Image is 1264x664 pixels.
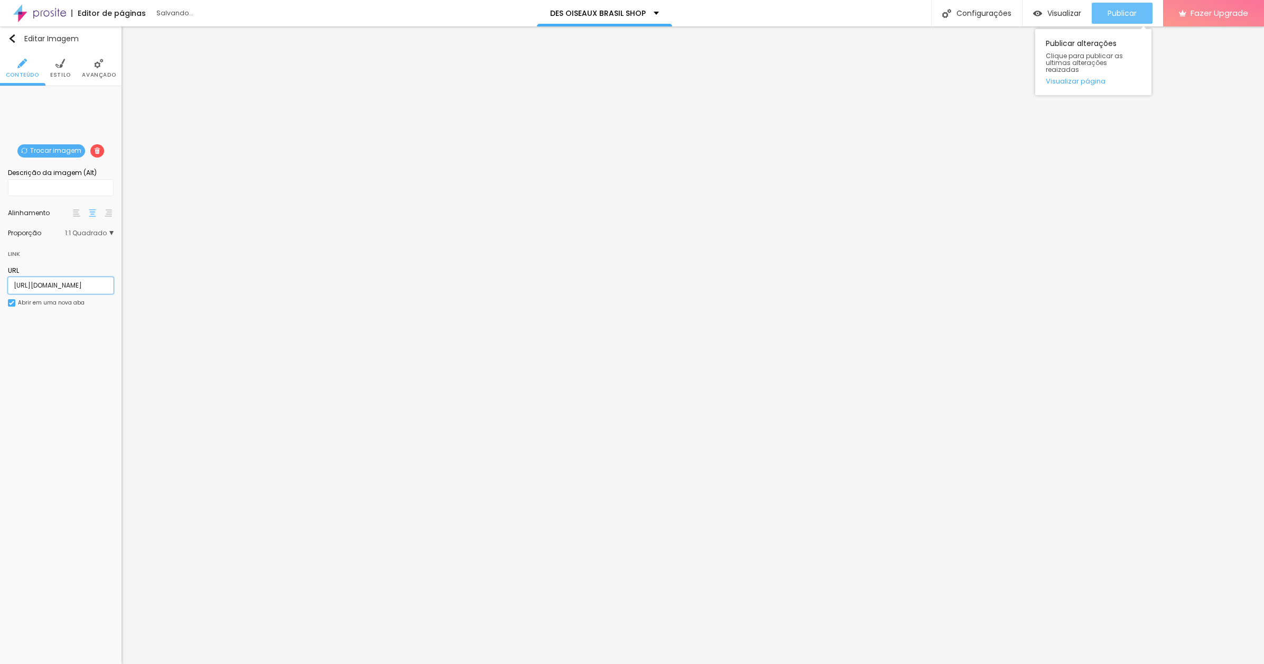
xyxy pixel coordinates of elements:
[9,300,14,306] img: Icone
[1191,8,1248,17] span: Fazer Upgrade
[8,242,114,261] div: Link
[71,10,146,17] div: Editor de páginas
[21,147,27,154] img: Icone
[1035,29,1151,95] div: Publicar alterações
[105,209,112,217] img: paragraph-right-align.svg
[1046,78,1141,85] a: Visualizar página
[17,59,27,68] img: Icone
[8,266,114,275] div: URL
[1046,52,1141,73] span: Clique para publicar as ultimas alterações reaizadas
[156,10,278,16] div: Salvando...
[17,144,85,158] span: Trocar imagem
[6,72,39,78] span: Conteúdo
[550,10,646,17] p: DES OISEAUX BRASIL SHOP
[8,248,20,260] div: Link
[8,168,114,178] div: Descrição da imagem (Alt)
[8,210,71,216] div: Alinhamento
[942,9,951,18] img: Icone
[89,209,96,217] img: paragraph-center-align.svg
[1047,9,1081,17] span: Visualizar
[94,147,100,154] img: Icone
[18,300,85,306] div: Abrir em uma nova aba
[73,209,80,217] img: paragraph-left-align.svg
[1092,3,1153,24] button: Publicar
[1023,3,1092,24] button: Visualizar
[8,34,16,43] img: Icone
[122,26,1264,664] iframe: Editor
[1033,9,1042,18] img: view-1.svg
[94,59,104,68] img: Icone
[82,72,116,78] span: Avançado
[50,72,71,78] span: Estilo
[65,230,114,236] span: 1:1 Quadrado
[55,59,65,68] img: Icone
[8,230,65,236] div: Proporção
[8,34,79,43] div: Editar Imagem
[1108,9,1137,17] span: Publicar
